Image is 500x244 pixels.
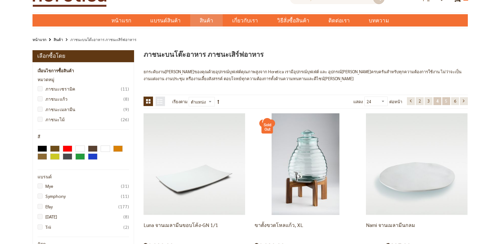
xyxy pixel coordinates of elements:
span: หน้าแรก [111,16,131,25]
span: 26 [121,116,129,123]
strong: ตาราง [144,97,153,106]
a: ภาชนะแก้ว [41,95,129,102]
a: ภาชนะเซรามิค [41,85,129,92]
span: 5 [445,98,447,104]
span: 3 [427,98,430,104]
img: ขาตั้งขวดโหลแก้ว, XL [259,118,275,134]
a: 3 [425,97,432,105]
a: ภาชนะเมลามีน [41,106,129,113]
a: ขาตั้งขวดโหลแก้ว, XL [255,222,303,228]
strong: ภาชนะบนโต๊ะอาหาร ภาชนะเสิร์ฟอาหาร [70,37,136,42]
span: 31 [121,182,129,189]
img: Luna จานเมลามีนขอบโค้ง-GN 1/1 [144,113,245,215]
img: Nami จานเมลามีนกลม [366,113,468,215]
a: Mye [41,182,129,189]
div: หมวดหมู่ [38,77,129,82]
a: ขาตั้งขวดโหลแก้ว, XL ขาตั้งขวดโหลแก้ว, XL [255,161,356,166]
strong: เงื่อนไขการซื้อสินค้า [38,67,74,74]
a: สินค้า [54,36,63,43]
a: เกี่ยวกับเรา [223,14,268,27]
span: 11 [121,85,129,92]
span: 6 [454,98,456,104]
a: 5 [442,97,450,105]
a: สินค้า [190,14,223,27]
span: วิธีสั่งซื้อสินค้า [277,14,309,27]
span: เกี่ยวกับเรา [232,14,258,27]
a: ติดต่อเรา [319,14,359,27]
a: หน้าแรก [32,36,46,43]
label: เรียงตาม [172,97,188,107]
a: Symphony [41,193,129,199]
div: แบรนด์ [38,175,129,179]
a: ภาชนะไม้ [41,116,129,123]
span: บทความ [369,14,389,27]
span: สินค้า [200,14,213,27]
span: 11 [121,193,129,199]
div: สี [38,134,129,139]
a: บทความ [359,14,398,27]
div: ยกระดับงาน[PERSON_NAME]ของคุณด้วยอุปกรณ์บุฟเฟ่ต์คุณภาพสูงจาก Horetica เรามีอุปกรณ์บุฟเฟ่ต์ และ อุ... [144,68,468,82]
span: 8 [123,95,129,102]
a: Nami จานเมลามีนกลม [366,161,468,166]
a: 6 [451,97,459,105]
a: แบรนด์สินค้า [141,14,190,27]
a: Trii [41,223,129,230]
span: 4 [436,98,438,104]
a: Nami จานเมลามีนกลม [366,222,415,228]
strong: เลือกซื้อโดย [37,52,65,61]
span: 177 [118,203,129,210]
a: Luna จานเมลามีนขอบโค้ง-GN 1/1 [144,222,218,228]
span: แบรนด์สินค้า [150,14,181,27]
span: 2 [419,98,421,104]
a: Efay [41,203,129,210]
a: 2 [416,97,424,105]
a: Luna จานเมลามีนขอบโค้ง-GN 1/1 [144,161,245,166]
span: แสดง [353,99,363,104]
span: 2 [123,223,129,230]
a: [DATE] [41,213,129,220]
span: ภาชนะบนโต๊ะอาหาร ภาชนะเสิร์ฟอาหาร [144,49,264,60]
span: ต่อหน้า [389,97,402,107]
span: 8 [123,213,129,220]
span: ติดต่อเรา [328,14,350,27]
a: หน้าแรก [102,14,141,27]
a: วิธีสั่งซื้อสินค้า [268,14,319,27]
img: ขาตั้งขวดโหลแก้ว, XL [255,113,356,215]
span: 9 [123,106,129,113]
